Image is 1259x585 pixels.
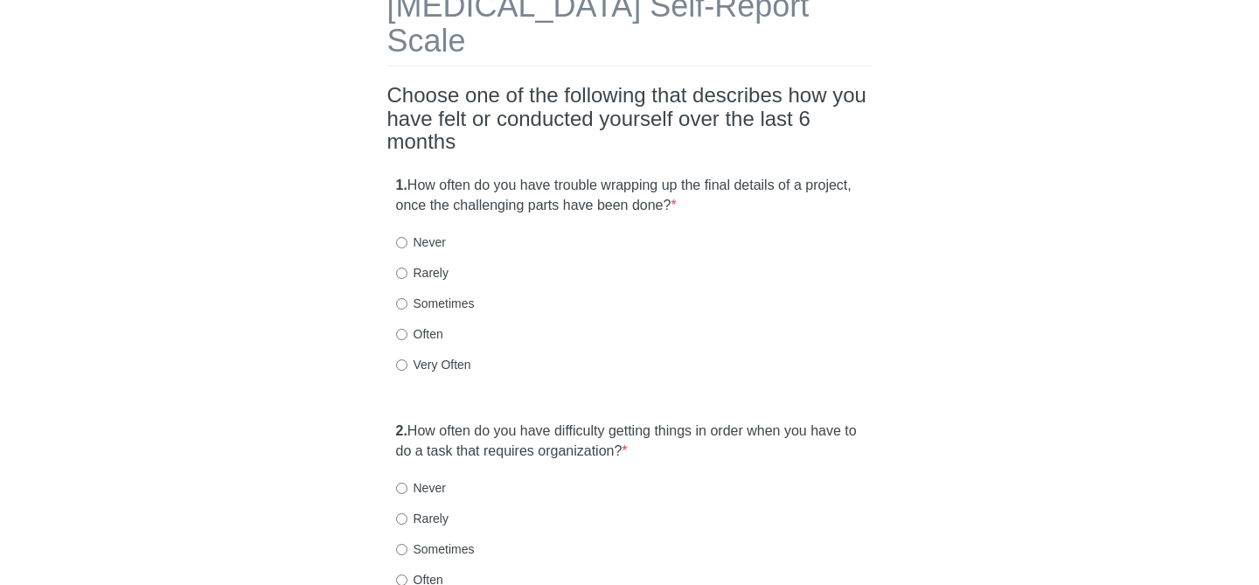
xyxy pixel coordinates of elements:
[396,295,475,312] label: Sometimes
[387,84,873,153] h2: Choose one of the following that describes how you have felt or conducted yourself over the last ...
[396,329,407,340] input: Often
[396,178,407,192] strong: 1.
[396,268,407,279] input: Rarely
[396,544,407,555] input: Sometimes
[396,479,446,497] label: Never
[396,237,407,248] input: Never
[396,423,407,438] strong: 2.
[396,510,449,527] label: Rarely
[396,264,449,282] label: Rarely
[396,540,475,558] label: Sometimes
[396,176,864,216] label: How often do you have trouble wrapping up the final details of a project, once the challenging pa...
[396,483,407,494] input: Never
[396,298,407,310] input: Sometimes
[396,421,864,462] label: How often do you have difficulty getting things in order when you have to do a task that requires...
[396,325,443,343] label: Often
[396,359,407,371] input: Very Often
[396,513,407,525] input: Rarely
[396,356,471,373] label: Very Often
[396,233,446,251] label: Never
